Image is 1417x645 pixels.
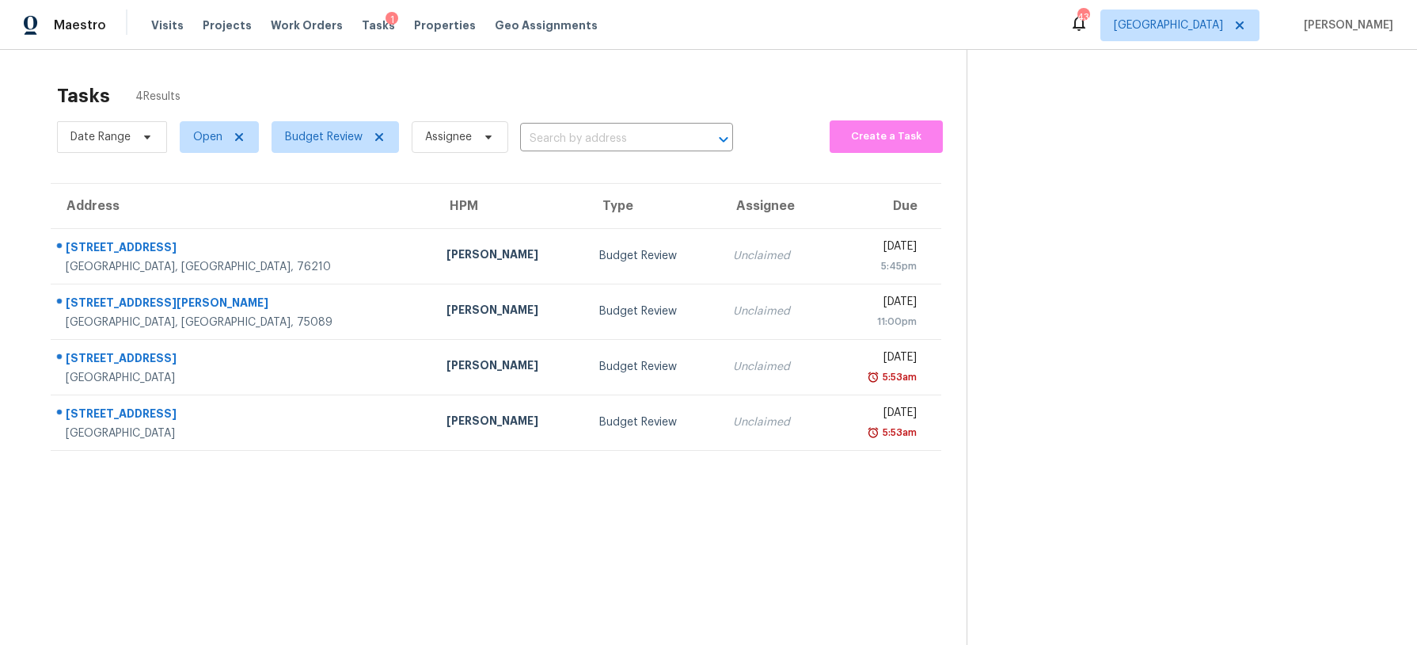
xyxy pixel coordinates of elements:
[733,303,815,319] div: Unclaimed
[841,349,917,369] div: [DATE]
[51,184,434,228] th: Address
[151,17,184,33] span: Visits
[599,359,708,375] div: Budget Review
[495,17,598,33] span: Geo Assignments
[66,259,421,275] div: [GEOGRAPHIC_DATA], [GEOGRAPHIC_DATA], 76210
[414,17,476,33] span: Properties
[587,184,720,228] th: Type
[828,184,941,228] th: Due
[838,128,935,146] span: Create a Task
[66,315,421,330] div: [GEOGRAPHIC_DATA], [GEOGRAPHIC_DATA], 75089
[1077,10,1088,25] div: 43
[879,369,917,385] div: 5:53am
[57,88,110,104] h2: Tasks
[203,17,252,33] span: Projects
[733,414,815,430] div: Unclaimed
[70,129,131,145] span: Date Range
[362,20,395,31] span: Tasks
[599,414,708,430] div: Budget Review
[434,184,587,228] th: HPM
[830,120,943,153] button: Create a Task
[66,406,421,426] div: [STREET_ADDRESS]
[66,350,421,370] div: [STREET_ADDRESS]
[1114,17,1223,33] span: [GEOGRAPHIC_DATA]
[285,129,363,145] span: Budget Review
[271,17,343,33] span: Work Orders
[446,246,574,266] div: [PERSON_NAME]
[841,294,917,314] div: [DATE]
[712,128,735,151] button: Open
[841,314,917,330] div: 11:00pm
[446,357,574,377] div: [PERSON_NAME]
[841,405,917,425] div: [DATE]
[867,369,879,385] img: Overdue Alarm Icon
[66,295,421,315] div: [STREET_ADDRESS][PERSON_NAME]
[841,239,917,258] div: [DATE]
[520,127,689,151] input: Search by address
[720,184,827,228] th: Assignee
[867,425,879,441] img: Overdue Alarm Icon
[733,359,815,375] div: Unclaimed
[446,413,574,433] div: [PERSON_NAME]
[135,89,180,105] span: 4 Results
[446,302,574,322] div: [PERSON_NAME]
[66,426,421,441] div: [GEOGRAPHIC_DATA]
[599,303,708,319] div: Budget Review
[66,239,421,259] div: [STREET_ADDRESS]
[193,129,222,145] span: Open
[386,12,398,28] div: 1
[841,258,917,274] div: 5:45pm
[733,248,815,264] div: Unclaimed
[599,248,708,264] div: Budget Review
[425,129,472,145] span: Assignee
[879,425,917,441] div: 5:53am
[1297,17,1393,33] span: [PERSON_NAME]
[66,370,421,386] div: [GEOGRAPHIC_DATA]
[54,17,106,33] span: Maestro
